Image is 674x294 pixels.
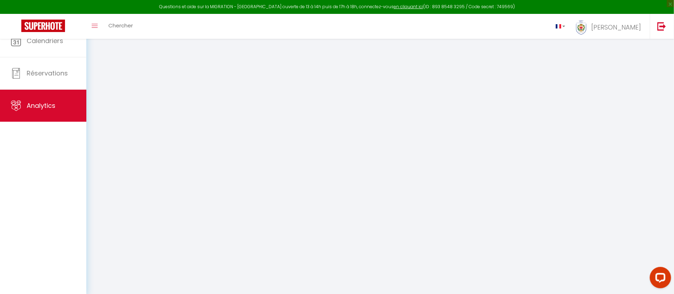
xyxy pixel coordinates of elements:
[103,14,138,39] a: Chercher
[644,264,674,294] iframe: LiveChat chat widget
[21,20,65,32] img: Super Booking
[576,20,587,35] img: ...
[394,4,423,10] a: en cliquant ici
[27,101,55,110] span: Analytics
[108,22,133,29] span: Chercher
[591,23,641,32] span: [PERSON_NAME]
[27,36,63,45] span: Calendriers
[571,14,650,39] a: ... [PERSON_NAME]
[657,22,666,31] img: logout
[27,69,68,78] span: Réservations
